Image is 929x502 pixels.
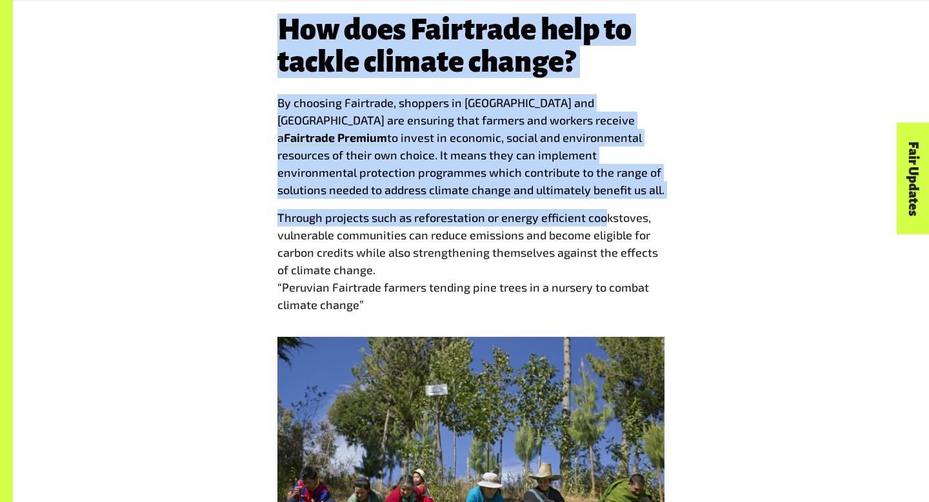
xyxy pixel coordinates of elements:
p: Through projects such as reforestation or energy efficient cookstoves, vulnerable communities can... [277,209,664,314]
p: By choosing Fairtrade, shoppers in [GEOGRAPHIC_DATA] and [GEOGRAPHIC_DATA] are ensuring that farm... [277,94,664,199]
a: Fairtrade Premium [284,130,387,146]
h2: How does Fairtrade help to tackle climate change? [277,14,664,78]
